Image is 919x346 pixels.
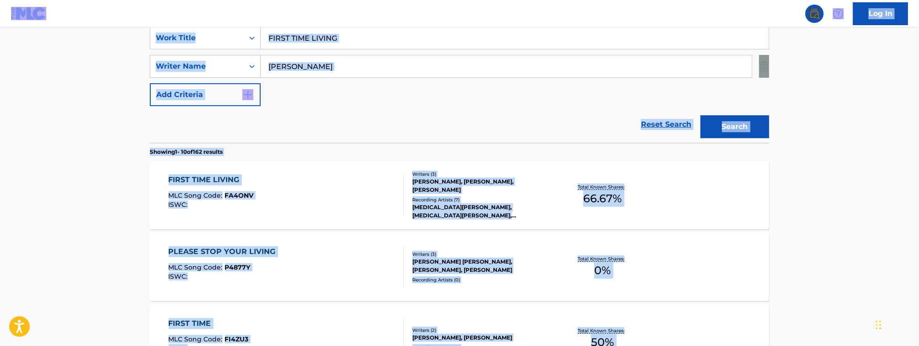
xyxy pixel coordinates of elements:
[583,190,622,207] span: 66.67 %
[169,191,225,200] span: MLC Song Code :
[156,61,238,72] div: Writer Name
[833,8,844,19] img: help
[169,263,225,271] span: MLC Song Code :
[169,200,190,209] span: ISWC :
[169,335,225,343] span: MLC Song Code :
[876,311,881,339] div: Drag
[412,171,551,178] div: Writers ( 3 )
[225,263,251,271] span: P4877Y
[169,246,280,257] div: PLEASE STOP YOUR LIVING
[809,8,820,19] img: search
[11,7,46,20] img: MLC Logo
[700,115,769,138] button: Search
[873,302,919,346] iframe: Chat Widget
[594,262,611,279] span: 0 %
[169,174,254,185] div: FIRST TIME LIVING
[412,178,551,194] div: [PERSON_NAME], [PERSON_NAME], [PERSON_NAME]
[242,89,253,100] img: 9d2ae6d4665cec9f34b9.svg
[578,184,627,190] p: Total Known Shares:
[578,255,627,262] p: Total Known Shares:
[412,258,551,274] div: [PERSON_NAME] [PERSON_NAME], [PERSON_NAME], [PERSON_NAME]
[150,83,261,106] button: Add Criteria
[578,327,627,334] p: Total Known Shares:
[150,232,769,301] a: PLEASE STOP YOUR LIVINGMLC Song Code:P4877YISWC:Writers (3)[PERSON_NAME] [PERSON_NAME], [PERSON_N...
[853,2,908,25] a: Log In
[150,161,769,229] a: FIRST TIME LIVINGMLC Song Code:FA4ONVISWC:Writers (3)[PERSON_NAME], [PERSON_NAME], [PERSON_NAME]R...
[225,191,254,200] span: FA4ONV
[412,327,551,334] div: Writers ( 2 )
[169,318,249,329] div: FIRST TIME
[636,114,696,135] a: Reset Search
[225,335,249,343] span: FI4ZU3
[829,5,848,23] div: Help
[759,55,769,78] img: Delete Criterion
[805,5,824,23] a: Public Search
[412,334,551,342] div: [PERSON_NAME], [PERSON_NAME]
[156,32,238,43] div: Work Title
[412,276,551,283] div: Recording Artists ( 0 )
[150,27,769,143] form: Search Form
[412,203,551,220] div: [MEDICAL_DATA][PERSON_NAME], [MEDICAL_DATA][PERSON_NAME], [MEDICAL_DATA][PERSON_NAME],[PERSON_NAM...
[169,272,190,281] span: ISWC :
[412,251,551,258] div: Writers ( 3 )
[412,196,551,203] div: Recording Artists ( 7 )
[150,148,223,156] p: Showing 1 - 10 of 162 results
